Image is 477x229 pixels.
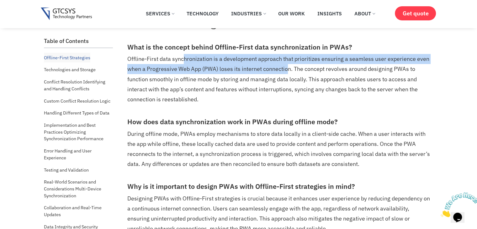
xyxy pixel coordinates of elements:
a: Services [141,7,179,20]
span: Get quote [402,10,428,17]
a: Our Work [273,7,310,20]
img: Chat attention grabber [3,3,41,27]
a: Technology [182,7,223,20]
a: Collaboration and Real-Time Updates [44,203,113,219]
a: Insights [313,7,347,20]
h3: What is the concept behind Offline-First data synchronization in PWAs? [127,43,432,51]
a: Technologies and Storage [44,65,96,75]
a: Error Handling and User Experience [44,146,113,162]
a: Conflict Resolution Identifying and Handling Conflicts [44,77,113,93]
h2: Table of Contents [44,38,113,45]
iframe: chat widget [438,190,477,220]
a: Industries [226,7,270,20]
h2: Offline-First Strategies [127,18,432,29]
a: Get quote [395,6,436,20]
a: Custom Conflict Resolution Logic [44,96,110,106]
img: Gtcsys logo [41,8,92,20]
p: Offline-First data synchronization is a development approach that prioritizes ensuring a seamless... [127,54,432,104]
a: Handling Different Types of Data [44,108,109,118]
a: About [350,7,379,20]
p: During offline mode, PWAs employ mechanisms to store data locally in a client-side cache. When a ... [127,129,432,169]
h3: Why is it important to design PWAs with Offline-First strategies in mind? [127,183,432,191]
h3: How does data synchronization work in PWAs during offline mode? [127,118,432,126]
a: Real-World Scenarios and Considerations Multi-Device Synchronization [44,177,113,200]
a: Offline-First Strategies [44,53,90,63]
a: Testing and Validation [44,165,89,175]
a: Implementation and Best Practices Optimizing Synchronization Performance [44,120,113,144]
